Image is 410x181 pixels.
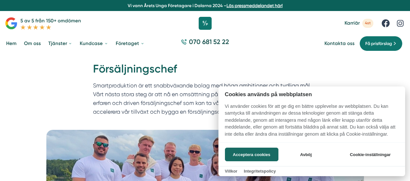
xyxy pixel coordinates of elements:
a: Villkor [225,169,238,174]
button: Cookie-inställningar [342,148,399,161]
button: Avböj [280,148,332,161]
p: Vi använder cookies för att ge dig en bättre upplevelse av webbplatsen. Du kan samtycka till anvä... [218,103,405,142]
a: Integritetspolicy [244,169,276,174]
button: Acceptera cookies [225,148,278,161]
h2: Cookies används på webbplatsen [218,91,405,97]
